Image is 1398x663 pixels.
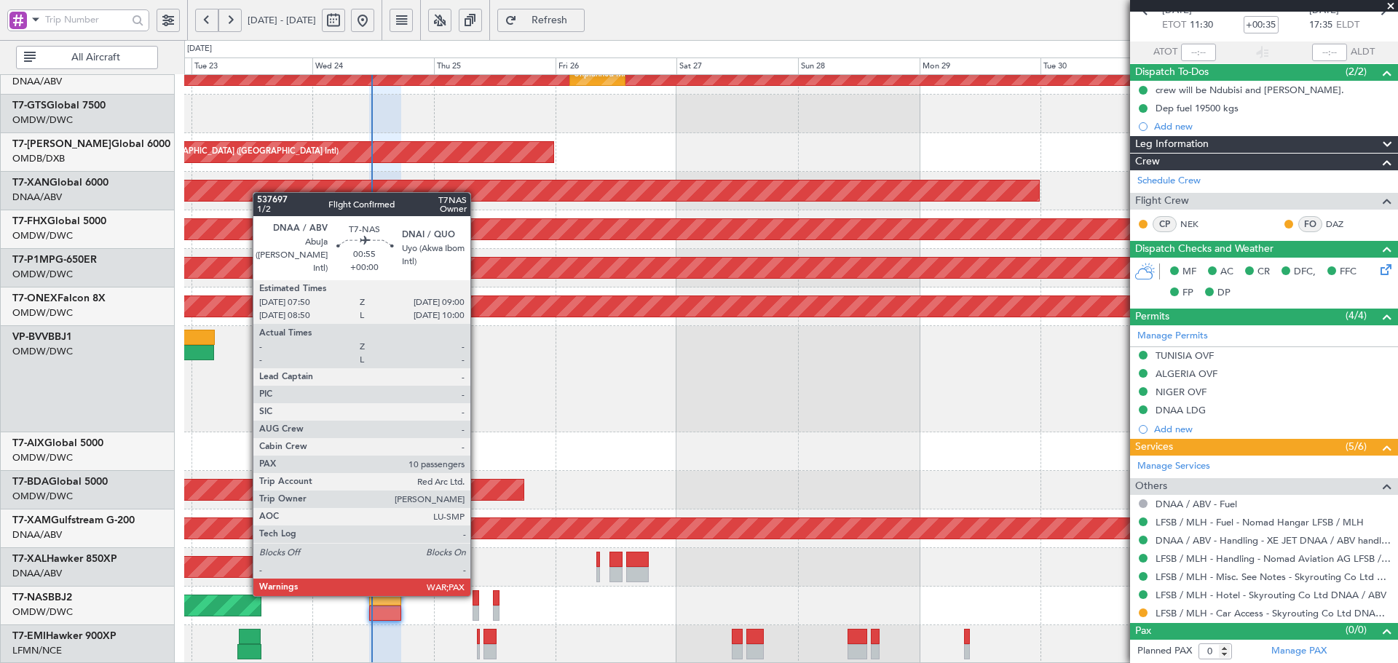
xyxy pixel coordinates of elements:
div: Fri 26 [556,57,677,75]
div: Planned Maint [GEOGRAPHIC_DATA] ([GEOGRAPHIC_DATA] Intl) [95,141,339,163]
a: Manage Services [1137,459,1210,474]
span: T7-GTS [12,100,47,111]
span: T7-XAM [12,515,51,525]
a: OMDW/DWC [12,114,73,127]
span: Services [1135,439,1173,456]
span: T7-XAL [12,554,47,564]
div: ALGERIA OVF [1156,368,1217,380]
a: DNAA/ABV [12,528,62,541]
span: (2/2) [1346,64,1367,79]
a: LFSB / MLH - Handling - Nomad Aviation AG LFSB / MLH [1156,552,1391,565]
span: (4/4) [1346,308,1367,323]
span: T7-FHX [12,216,47,226]
div: Dep fuel 19500 kgs [1156,102,1239,114]
a: Manage Permits [1137,329,1208,344]
img: gray-close.svg [433,333,446,346]
span: 17:35 [1309,18,1332,33]
div: Mon 29 [920,57,1041,75]
a: T7-XAMGulfstream G-200 [12,515,135,525]
a: T7-ONEXFalcon 8X [12,293,106,303]
label: Planned PAX [1137,644,1192,659]
a: LFSB / MLH - Car Access - Skyrouting Co Ltd DNAA / ABV [1156,607,1391,619]
a: OMDW/DWC [12,451,73,464]
span: FP [1182,286,1193,301]
span: FFC [1340,265,1356,279]
span: (5/6) [1346,439,1367,454]
div: FO [1298,216,1322,232]
div: [DATE] [187,43,212,55]
div: Tue 30 [1040,57,1162,75]
a: DNAA / ABV - Fuel [1156,498,1237,510]
div: Tue 23 [191,57,313,75]
span: AC [1220,265,1233,279]
input: Trip Number [45,9,127,31]
a: Schedule Crew [1137,174,1201,188]
a: DNAA/ABV [12,191,62,204]
span: Pax [1135,623,1151,640]
a: T7-AIXGlobal 5000 [12,438,103,448]
span: ETOT [1162,18,1186,33]
span: DFC, [1294,265,1316,279]
span: T7-ONEX [12,293,58,303]
div: Sat 27 [676,57,798,75]
a: OMDB/DXB [12,152,65,165]
span: T7-EMI [12,631,46,641]
a: LFSB / MLH - Fuel - Nomad Hangar LFSB / MLH [1156,516,1364,528]
span: T7-NAS [12,592,48,603]
span: Dispatch Checks and Weather [1135,241,1273,258]
div: CP [1153,216,1177,232]
span: Crew [1135,154,1160,170]
a: T7-XALHawker 850XP [12,554,117,564]
a: T7-FHXGlobal 5000 [12,216,106,226]
a: VP-BVVBBJ1 [12,332,72,342]
a: T7-EMIHawker 900XP [12,631,116,641]
a: DAZ [1326,218,1359,231]
span: Flight Crew [1135,193,1189,210]
a: T7-[PERSON_NAME]Global 6000 [12,139,170,149]
div: Add new [1154,423,1391,435]
a: Manage PAX [1271,644,1327,659]
span: Refresh [520,15,580,25]
a: OMDW/DWC [12,268,73,281]
span: ELDT [1336,18,1359,33]
div: Sun 28 [798,57,920,75]
span: T7-BDA [12,477,49,487]
span: Permits [1135,309,1169,325]
div: TUNISIA OVF [1156,349,1214,362]
a: DNAA/ABV [12,75,62,88]
div: Unplanned Maint [GEOGRAPHIC_DATA] (Al Maktoum Intl) [574,64,789,86]
div: crew will be Ndubisi and [PERSON_NAME]. [1156,84,1344,96]
a: LFSB / MLH - Misc. See Notes - Skyrouting Co Ltd DNAA / ABV [1156,571,1391,583]
a: OMDW/DWC [12,606,73,619]
a: T7-NASBBJ2 [12,592,72,603]
a: LFSB / MLH - Hotel - Skyrouting Co Ltd DNAA / ABV [1156,589,1386,601]
span: MF [1182,265,1196,279]
a: LFMN/NCE [12,644,62,657]
span: T7-P1MP [12,255,55,265]
a: OMDW/DWC [12,306,73,319]
span: DP [1217,286,1231,301]
a: OMDW/DWC [12,229,73,242]
span: T7-XAN [12,178,50,188]
span: Others [1135,478,1167,495]
span: All Aircraft [39,52,153,63]
a: T7-BDAGlobal 5000 [12,477,108,487]
a: OMDW/DWC [12,490,73,503]
a: NEK [1180,218,1213,231]
a: DNAA / ABV - Handling - XE JET DNAA / ABV handling [1156,534,1391,547]
a: T7-GTSGlobal 7500 [12,100,106,111]
span: 11:30 [1190,18,1213,33]
a: T7-XANGlobal 6000 [12,178,108,188]
div: NIGER OVF [1156,386,1207,398]
button: All Aircraft [16,46,158,69]
button: Refresh [497,9,585,32]
span: T7-AIX [12,438,44,448]
span: ATOT [1153,45,1177,60]
span: CR [1257,265,1270,279]
span: Dispatch To-Dos [1135,64,1209,81]
span: (0/0) [1346,622,1367,638]
input: --:-- [1181,44,1216,61]
a: DNAA/ABV [12,567,62,580]
span: [DATE] - [DATE] [248,14,316,27]
span: ALDT [1351,45,1375,60]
